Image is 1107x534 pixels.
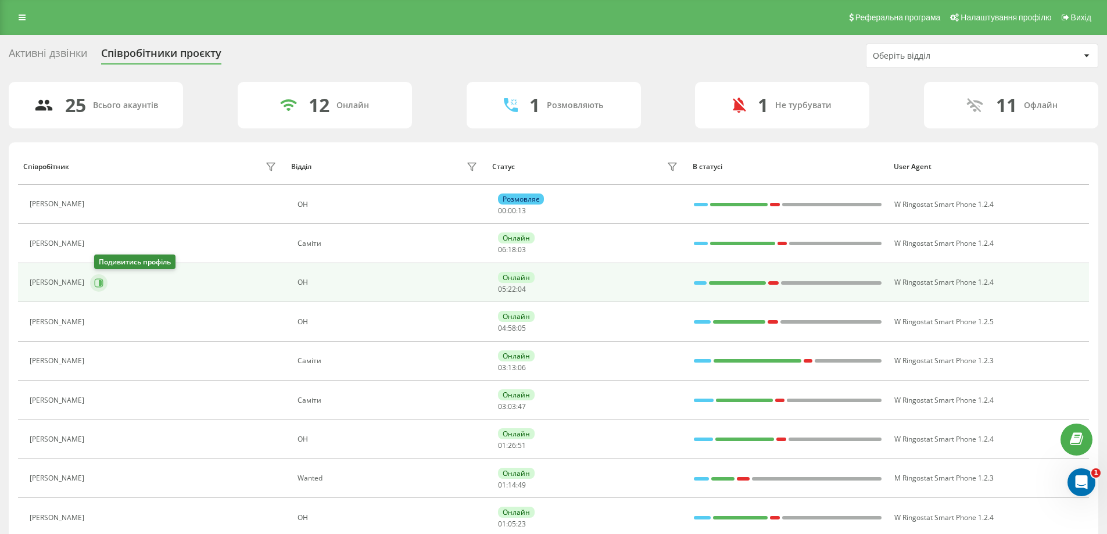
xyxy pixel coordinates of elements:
span: 01 [498,480,506,490]
span: 06 [518,363,526,372]
div: Подивитись профіль [94,255,175,269]
span: 01 [498,440,506,450]
div: 1 [529,94,540,116]
div: Wanted [298,474,481,482]
div: [PERSON_NAME] [30,239,87,248]
div: : : [498,520,526,528]
span: 51 [518,440,526,450]
div: Онлайн [498,389,535,400]
div: 11 [996,94,1017,116]
div: : : [498,364,526,372]
span: 00 [498,206,506,216]
div: Саміти [298,239,481,248]
div: Онлайн [498,350,535,361]
span: 47 [518,402,526,411]
div: Онлайн [336,101,369,110]
span: 13 [518,206,526,216]
div: ОН [298,200,481,209]
div: ОН [298,278,481,286]
span: 22 [508,284,516,294]
div: ОН [298,435,481,443]
span: W Ringostat Smart Phone 1.2.4 [894,395,994,405]
div: Відділ [291,163,311,171]
div: Співробітник [23,163,69,171]
div: : : [498,442,526,450]
div: [PERSON_NAME] [30,435,87,443]
span: Налаштування профілю [961,13,1051,22]
span: 26 [508,440,516,450]
span: 49 [518,480,526,490]
div: В статусі [693,163,883,171]
iframe: Intercom live chat [1067,468,1095,496]
span: W Ringostat Smart Phone 1.2.4 [894,238,994,248]
span: 1 [1091,468,1101,478]
div: Саміти [298,357,481,365]
span: 05 [498,284,506,294]
div: : : [498,285,526,293]
span: M Ringostat Smart Phone 1.2.3 [894,473,994,483]
span: W Ringostat Smart Phone 1.2.4 [894,434,994,444]
span: 58 [508,323,516,333]
span: W Ringostat Smart Phone 1.2.3 [894,356,994,365]
span: W Ringostat Smart Phone 1.2.4 [894,199,994,209]
span: 03 [498,402,506,411]
span: 23 [518,519,526,529]
span: Вихід [1071,13,1091,22]
div: Активні дзвінки [9,47,87,65]
div: [PERSON_NAME] [30,514,87,522]
div: Онлайн [498,428,535,439]
div: Саміти [298,396,481,404]
div: : : [498,324,526,332]
div: Всього акаунтів [93,101,158,110]
span: 03 [518,245,526,255]
div: [PERSON_NAME] [30,396,87,404]
div: 1 [758,94,768,116]
div: : : [498,403,526,411]
div: 25 [65,94,86,116]
div: User Agent [894,163,1084,171]
span: W Ringostat Smart Phone 1.2.4 [894,277,994,287]
span: 00 [508,206,516,216]
div: : : [498,481,526,489]
div: Статус [492,163,515,171]
div: Розмовляють [547,101,603,110]
div: Співробітники проєкту [101,47,221,65]
div: : : [498,207,526,215]
span: 04 [498,323,506,333]
span: 05 [518,323,526,333]
span: 03 [498,363,506,372]
div: Онлайн [498,232,535,243]
div: Онлайн [498,272,535,283]
span: 13 [508,363,516,372]
div: ОН [298,318,481,326]
div: [PERSON_NAME] [30,200,87,208]
div: Онлайн [498,468,535,479]
div: ОН [298,514,481,522]
span: Реферальна програма [855,13,941,22]
span: 05 [508,519,516,529]
div: Оберіть відділ [873,51,1012,61]
div: Офлайн [1024,101,1058,110]
span: 04 [518,284,526,294]
span: 01 [498,519,506,529]
div: Онлайн [498,507,535,518]
div: Не турбувати [775,101,832,110]
span: W Ringostat Smart Phone 1.2.5 [894,317,994,327]
span: 06 [498,245,506,255]
span: 14 [508,480,516,490]
div: [PERSON_NAME] [30,278,87,286]
span: W Ringostat Smart Phone 1.2.4 [894,513,994,522]
div: 12 [309,94,329,116]
div: : : [498,246,526,254]
div: Онлайн [498,311,535,322]
div: [PERSON_NAME] [30,318,87,326]
div: [PERSON_NAME] [30,474,87,482]
div: [PERSON_NAME] [30,357,87,365]
span: 18 [508,245,516,255]
span: 03 [508,402,516,411]
div: Розмовляє [498,193,544,205]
